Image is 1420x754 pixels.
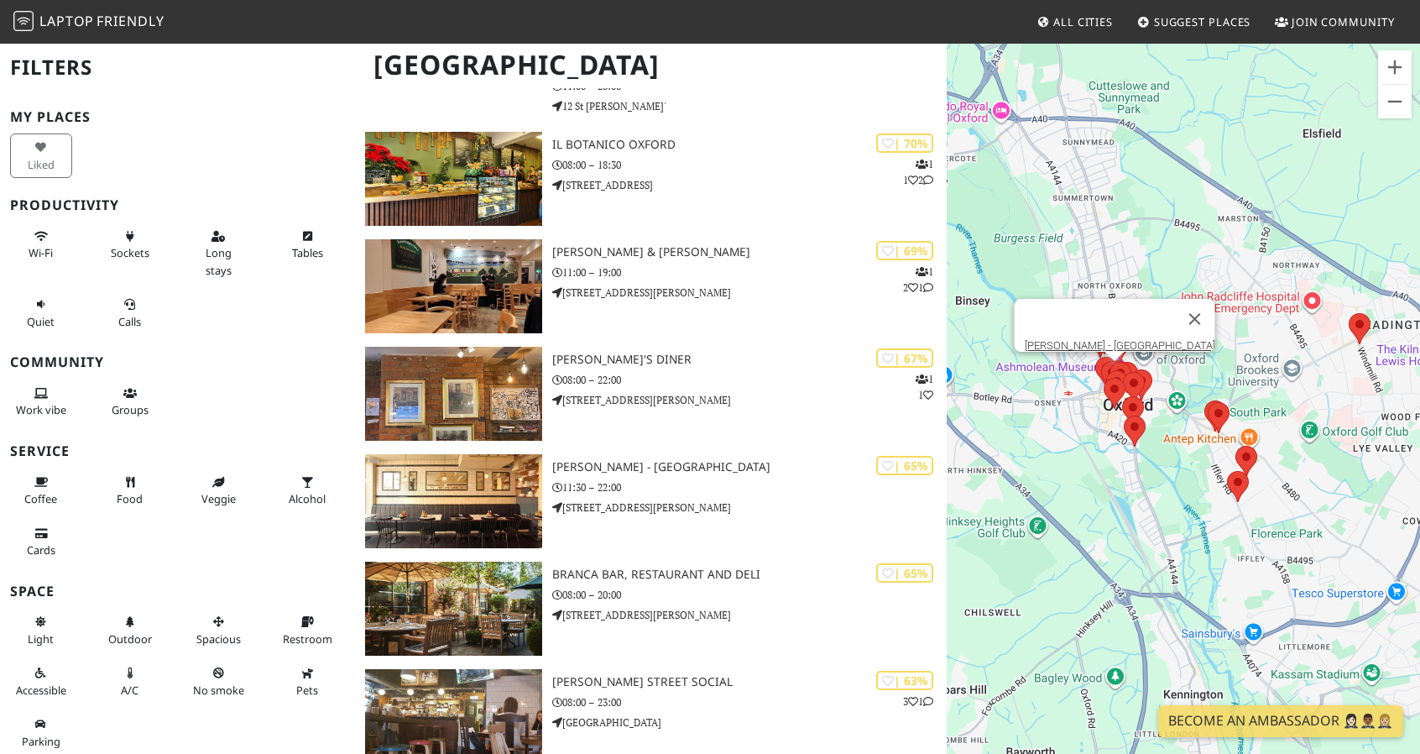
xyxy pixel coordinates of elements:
[1030,7,1120,37] a: All Cities
[355,239,947,333] a: George & Delila | 69% 121 [PERSON_NAME] & [PERSON_NAME] 11:00 – 19:00 [STREET_ADDRESS][PERSON_NAME]
[196,631,241,647] span: Spacious
[201,491,236,506] span: Veggie
[188,469,250,513] button: Veggie
[10,520,72,564] button: Cards
[10,380,72,424] button: Work vibe
[365,562,542,656] img: Branca Bar, Restaurant and Deli
[16,402,66,417] span: People working
[99,223,161,267] button: Sockets
[111,245,149,260] span: Power sockets
[117,491,143,506] span: Food
[121,683,138,698] span: Air conditioned
[118,314,141,329] span: Video/audio calls
[552,675,947,689] h3: [PERSON_NAME] Street Social
[1378,50,1412,84] button: Zoom in
[552,568,947,582] h3: Branca Bar, Restaurant and Deli
[99,469,161,513] button: Food
[1154,14,1251,29] span: Suggest Places
[276,659,338,704] button: Pets
[355,454,947,548] a: Byron - Oxford | 65% [PERSON_NAME] - [GEOGRAPHIC_DATA] 11:30 – 22:00 [STREET_ADDRESS][PERSON_NAME]
[24,491,57,506] span: Coffee
[22,734,60,749] span: Parking
[360,42,943,88] h1: [GEOGRAPHIC_DATA]
[13,8,164,37] a: LaptopFriendly LaptopFriendly
[10,659,72,704] button: Accessible
[552,460,947,474] h3: [PERSON_NAME] - [GEOGRAPHIC_DATA]
[10,42,345,93] h2: Filters
[355,562,947,656] a: Branca Bar, Restaurant and Deli | 65% Branca Bar, Restaurant and Deli 08:00 – 20:00 [STREET_ADDRE...
[552,392,947,408] p: [STREET_ADDRESS][PERSON_NAME]
[552,138,947,152] h3: Il Botanico Oxford
[552,264,947,280] p: 11:00 – 19:00
[552,694,947,710] p: 08:00 – 23:00
[188,223,250,284] button: Long stays
[1378,85,1412,118] button: Zoom out
[276,223,338,267] button: Tables
[552,607,947,623] p: [STREET_ADDRESS][PERSON_NAME]
[97,12,164,30] span: Friendly
[10,197,345,213] h3: Productivity
[108,631,152,647] span: Outdoor area
[552,587,947,603] p: 08:00 – 20:00
[283,631,332,647] span: Restroom
[292,245,323,260] span: Work-friendly tables
[188,608,250,652] button: Spacious
[903,264,933,296] p: 1 2 1
[876,671,933,690] div: | 63%
[552,500,947,516] p: [STREET_ADDRESS][PERSON_NAME]
[552,245,947,259] h3: [PERSON_NAME] & [PERSON_NAME]
[365,347,542,441] img: Rick's Diner
[1025,339,1215,352] a: [PERSON_NAME] - [GEOGRAPHIC_DATA]
[27,542,55,558] span: Credit cards
[876,563,933,583] div: | 65%
[10,223,72,267] button: Wi-Fi
[552,372,947,388] p: 08:00 – 22:00
[28,631,54,647] span: Natural light
[10,443,345,459] h3: Service
[552,353,947,367] h3: [PERSON_NAME]'s Diner
[289,491,326,506] span: Alcohol
[16,683,66,698] span: Accessible
[903,156,933,188] p: 1 1 2
[193,683,244,698] span: Smoke free
[365,454,542,548] img: Byron - Oxford
[1175,299,1215,339] button: Close
[10,291,72,335] button: Quiet
[552,177,947,193] p: [STREET_ADDRESS]
[876,134,933,153] div: | 70%
[10,608,72,652] button: Light
[365,132,542,226] img: Il Botanico Oxford
[365,239,542,333] img: George & Delila
[552,285,947,301] p: [STREET_ADDRESS][PERSON_NAME]
[876,456,933,475] div: | 65%
[99,659,161,704] button: A/C
[1053,14,1113,29] span: All Cities
[99,380,161,424] button: Groups
[206,245,232,277] span: Long stays
[876,241,933,260] div: | 69%
[10,584,345,600] h3: Space
[29,245,53,260] span: Stable Wi-Fi
[99,291,161,335] button: Calls
[10,354,345,370] h3: Community
[1130,7,1258,37] a: Suggest Places
[552,715,947,730] p: [GEOGRAPHIC_DATA]
[552,479,947,495] p: 11:30 – 22:00
[1268,7,1402,37] a: Join Community
[27,314,55,329] span: Quiet
[276,608,338,652] button: Restroom
[188,659,250,704] button: No smoke
[355,132,947,226] a: Il Botanico Oxford | 70% 112 Il Botanico Oxford 08:00 – 18:30 [STREET_ADDRESS]
[552,157,947,173] p: 08:00 – 18:30
[903,694,933,709] p: 3 1
[10,469,72,513] button: Coffee
[10,109,345,125] h3: My Places
[99,608,161,652] button: Outdoor
[296,683,318,698] span: Pet friendly
[355,347,947,441] a: Rick's Diner | 67% 11 [PERSON_NAME]'s Diner 08:00 – 22:00 [STREET_ADDRESS][PERSON_NAME]
[916,371,933,403] p: 1 1
[1292,14,1395,29] span: Join Community
[112,402,149,417] span: Group tables
[276,469,338,513] button: Alcohol
[13,11,34,31] img: LaptopFriendly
